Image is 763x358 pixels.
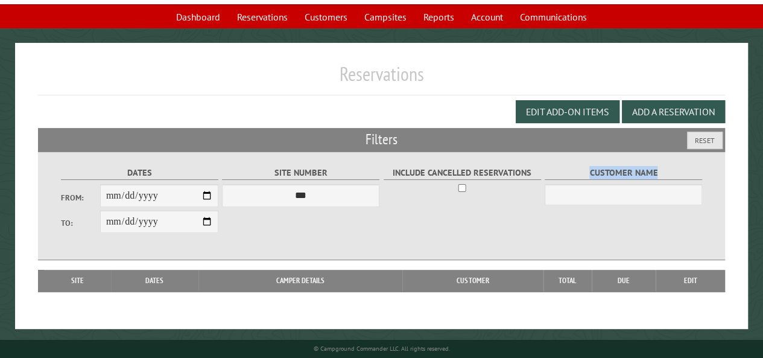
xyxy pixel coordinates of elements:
[38,62,725,95] h1: Reservations
[169,5,227,28] a: Dashboard
[61,192,100,203] label: From:
[384,166,541,180] label: Include Cancelled Reservations
[513,5,594,28] a: Communications
[402,270,543,292] th: Customer
[656,270,724,292] th: Edit
[516,100,619,123] button: Edit Add-on Items
[61,166,218,180] label: Dates
[297,5,355,28] a: Customers
[222,166,379,180] label: Site Number
[61,217,100,229] label: To:
[416,5,461,28] a: Reports
[230,5,295,28] a: Reservations
[198,270,402,292] th: Camper Details
[622,100,725,123] button: Add a Reservation
[44,270,110,292] th: Site
[464,5,510,28] a: Account
[357,5,414,28] a: Campsites
[111,270,198,292] th: Dates
[592,270,656,292] th: Due
[545,166,702,180] label: Customer Name
[313,345,449,353] small: © Campground Commander LLC. All rights reserved.
[687,132,723,149] button: Reset
[543,270,592,292] th: Total
[38,128,725,151] h2: Filters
